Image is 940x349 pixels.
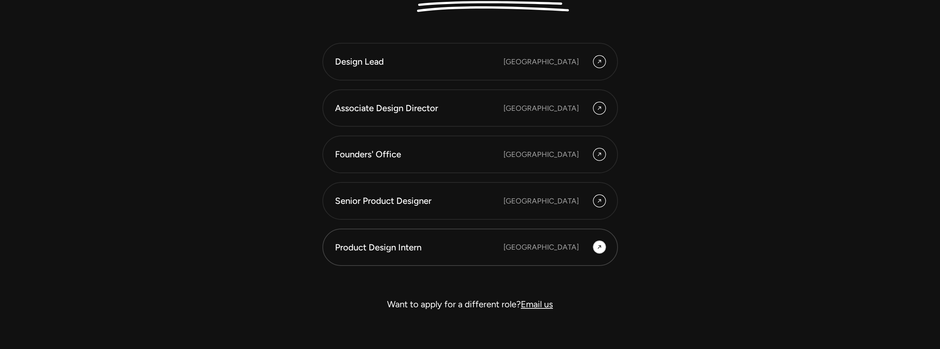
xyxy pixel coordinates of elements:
div: Design Lead [335,55,503,68]
div: Senior Product Designer [335,195,503,207]
div: Product Design Intern [335,241,503,254]
div: [GEOGRAPHIC_DATA] [503,103,579,114]
a: Senior Product Designer [GEOGRAPHIC_DATA] [322,182,618,220]
div: Associate Design Director [335,102,503,114]
a: Product Design Intern [GEOGRAPHIC_DATA] [322,229,618,266]
div: [GEOGRAPHIC_DATA] [503,56,579,67]
div: [GEOGRAPHIC_DATA] [503,195,579,206]
div: [GEOGRAPHIC_DATA] [503,149,579,160]
a: Email us [521,299,553,309]
div: [GEOGRAPHIC_DATA] [503,242,579,253]
a: Design Lead [GEOGRAPHIC_DATA] [322,43,618,81]
a: Associate Design Director [GEOGRAPHIC_DATA] [322,89,618,127]
a: Founders' Office [GEOGRAPHIC_DATA] [322,136,618,173]
div: Want to apply for a different role? [322,295,618,313]
div: Founders' Office [335,148,503,161]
